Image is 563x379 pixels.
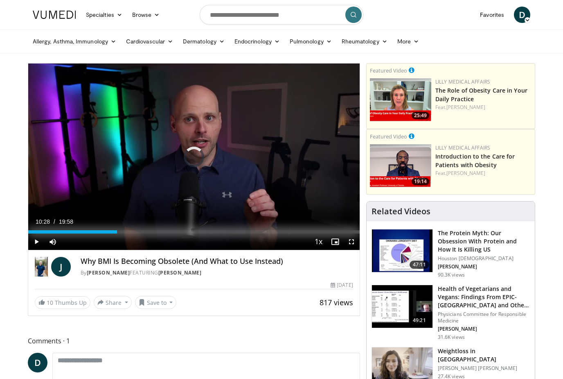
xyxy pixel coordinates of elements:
[285,33,337,50] a: Pulmonology
[370,133,407,140] small: Featured Video
[35,257,48,277] img: Dr. Jordan Rennicke
[435,152,515,169] a: Introduction to the Care for Patients with Obesity
[514,7,530,23] a: D
[311,234,327,250] button: Playback Rate
[370,144,431,187] img: acc2e291-ced4-4dd5-b17b-d06994da28f3.png.150x105_q85_crop-smart_upscale.png
[372,207,430,216] h4: Related Videos
[412,178,429,185] span: 19:14
[370,144,431,187] a: 19:14
[435,170,531,177] div: Feat.
[327,234,343,250] button: Enable picture-in-picture mode
[81,257,353,266] h4: Why BMI Is Becoming Obsolete (And What to Use Instead)
[438,347,530,363] h3: Weightloss in [GEOGRAPHIC_DATA]
[200,5,363,25] input: Search topics, interventions
[121,33,178,50] a: Cardiovascular
[87,269,130,276] a: [PERSON_NAME]
[475,7,509,23] a: Favorites
[372,229,432,272] img: b7b8b05e-5021-418b-a89a-60a270e7cf82.150x105_q85_crop-smart_upscale.jpg
[28,33,121,50] a: Allergy, Asthma, Immunology
[438,229,530,254] h3: The Protein Myth: Our Obsession With Protein and How It Is Killing US
[412,112,429,119] span: 25:49
[36,218,50,225] span: 10:28
[28,336,360,346] span: Comments 1
[435,104,531,111] div: Feat.
[28,234,45,250] button: Play
[343,234,360,250] button: Fullscreen
[410,316,429,325] span: 49:21
[59,218,73,225] span: 19:58
[435,86,527,103] a: The Role of Obesity Care in Your Daily Practice
[320,297,353,307] span: 817 views
[435,78,491,85] a: Lilly Medical Affairs
[446,170,485,177] a: [PERSON_NAME]
[438,365,530,372] p: [PERSON_NAME] [PERSON_NAME]
[28,64,360,250] video-js: Video Player
[47,299,53,306] span: 10
[337,33,392,50] a: Rheumatology
[45,234,61,250] button: Mute
[54,218,55,225] span: /
[438,272,465,278] p: 90.3K views
[331,281,353,289] div: [DATE]
[438,334,465,340] p: 31.6K views
[446,104,485,111] a: [PERSON_NAME]
[51,257,71,277] a: J
[370,78,431,121] img: e1208b6b-349f-4914-9dd7-f97803bdbf1d.png.150x105_q85_crop-smart_upscale.png
[178,33,230,50] a: Dermatology
[438,311,530,324] p: Physicians Committee for Responsible Medicine
[81,7,127,23] a: Specialties
[372,285,530,340] a: 49:21 Health of Vegetarians and Vegans: Findings From EPIC-[GEOGRAPHIC_DATA] and Othe… Physicians...
[94,296,132,309] button: Share
[127,7,165,23] a: Browse
[370,67,407,74] small: Featured Video
[81,269,353,277] div: By FEATURING
[392,33,424,50] a: More
[438,263,530,270] p: [PERSON_NAME]
[410,261,429,269] span: 47:11
[438,255,530,262] p: Houston [DEMOGRAPHIC_DATA]
[438,285,530,309] h3: Health of Vegetarians and Vegans: Findings From EPIC-[GEOGRAPHIC_DATA] and Othe…
[33,11,76,19] img: VuMedi Logo
[158,269,202,276] a: [PERSON_NAME]
[28,230,360,234] div: Progress Bar
[370,78,431,121] a: 25:49
[35,296,90,309] a: 10 Thumbs Up
[230,33,285,50] a: Endocrinology
[28,353,47,372] a: D
[435,144,491,151] a: Lilly Medical Affairs
[372,229,530,278] a: 47:11 The Protein Myth: Our Obsession With Protein and How It Is Killing US Houston [DEMOGRAPHIC_...
[135,296,177,309] button: Save to
[372,285,432,328] img: 606f2b51-b844-428b-aa21-8c0c72d5a896.150x105_q85_crop-smart_upscale.jpg
[438,326,530,332] p: [PERSON_NAME]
